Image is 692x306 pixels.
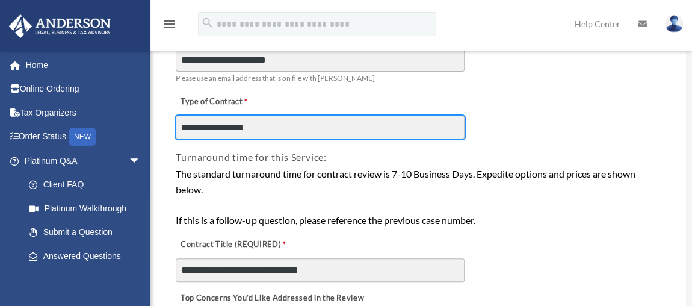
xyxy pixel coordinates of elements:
span: Turnaround time for this Service: [176,151,326,163]
a: Order StatusNEW [8,125,159,149]
a: Home [8,53,159,77]
a: Answered Questions [17,244,159,268]
a: Client FAQ [17,173,159,197]
a: Online Ordering [8,77,159,101]
a: Submit a Question [17,220,159,245]
a: Platinum Q&Aarrow_drop_down [8,149,159,173]
i: menu [162,17,177,31]
a: Platinum Walkthrough [17,196,159,220]
div: NEW [69,128,96,146]
label: Contract Title (REQUIRED) [176,236,296,253]
img: Anderson Advisors Platinum Portal [5,14,114,38]
a: menu [162,21,177,31]
label: Type of Contract [176,93,296,110]
i: search [201,16,214,30]
a: Tax Organizers [8,101,159,125]
div: The standard turnaround time for contract review is 7-10 Business Days. Expedite options and pric... [176,166,663,228]
span: Please use an email address that is on file with [PERSON_NAME] [176,73,374,83]
img: User Pic [665,15,683,33]
span: arrow_drop_down [129,149,153,173]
